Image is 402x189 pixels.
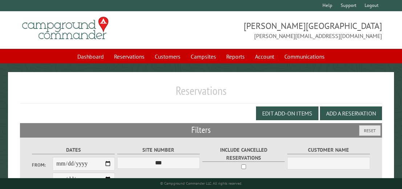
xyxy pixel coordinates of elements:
button: Edit Add-on Items [256,106,318,120]
h2: Filters [20,123,382,137]
a: Communications [280,50,329,63]
a: Customers [150,50,185,63]
img: Campground Commander [20,14,111,42]
small: © Campground Commander LLC. All rights reserved. [160,181,242,186]
a: Reports [222,50,249,63]
h1: Reservations [20,84,382,104]
button: Add a Reservation [320,106,382,120]
label: Customer Name [287,146,370,154]
a: Dashboard [73,50,108,63]
label: From: [32,161,53,168]
a: Account [251,50,279,63]
a: Campsites [186,50,220,63]
label: To: [32,177,53,184]
a: Reservations [110,50,149,63]
label: Include Cancelled Reservations [202,146,285,162]
button: Reset [359,125,381,136]
label: Dates [32,146,115,154]
label: Site Number [117,146,200,154]
span: [PERSON_NAME][GEOGRAPHIC_DATA] [PERSON_NAME][EMAIL_ADDRESS][DOMAIN_NAME] [201,20,382,40]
